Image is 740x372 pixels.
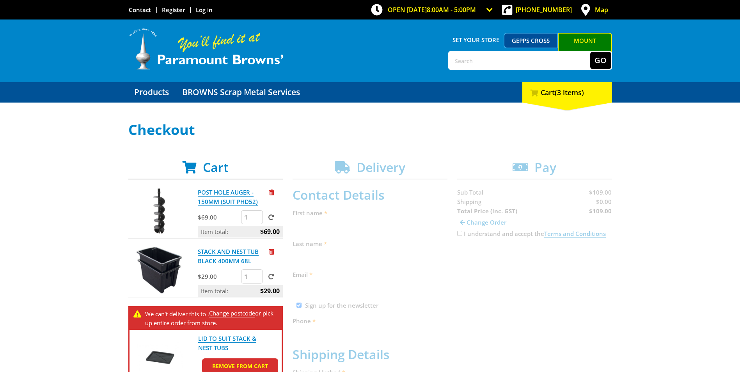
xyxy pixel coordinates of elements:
a: Gepps Cross [504,33,558,48]
a: LID TO SUIT STACK & NEST TUBS [198,335,256,352]
a: Remove from cart [269,188,274,196]
img: POST HOLE AUGER - 150MM (SUIT PHD52) [136,188,183,234]
span: (3 items) [555,88,584,97]
a: Mount [PERSON_NAME] [558,33,612,62]
button: Go [590,52,611,69]
span: $29.00 [260,285,280,297]
span: We can't deliver this to [145,310,206,318]
a: Log in [196,6,213,14]
p: Item total: [198,285,283,297]
span: OPEN [DATE] [388,5,476,14]
span: Cart [203,159,229,175]
img: Paramount Browns' [128,27,284,71]
img: STACK AND NEST TUB BLACK 400MM 68L [136,247,183,294]
div: Cart [522,82,612,103]
a: POST HOLE AUGER - 150MM (SUIT PHD52) [198,188,258,206]
div: . or pick up entire order from store. [130,306,282,330]
a: Go to the Products page [128,82,175,103]
a: Change postcode [209,309,255,317]
span: 8:00am - 5:00pm [427,5,476,14]
p: $29.00 [198,272,240,281]
p: $69.00 [198,213,240,222]
a: STACK AND NEST TUB BLACK 400MM 68L [198,248,259,265]
input: Search [449,52,590,69]
span: Set your store [448,33,504,47]
a: Go to the registration page [162,6,185,14]
h1: Checkout [128,122,612,138]
span: $69.00 [260,226,280,237]
p: Item total: [198,226,283,237]
a: Go to the Contact page [129,6,151,14]
a: Go to the BROWNS Scrap Metal Services page [176,82,306,103]
a: Remove from cart [269,248,274,255]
